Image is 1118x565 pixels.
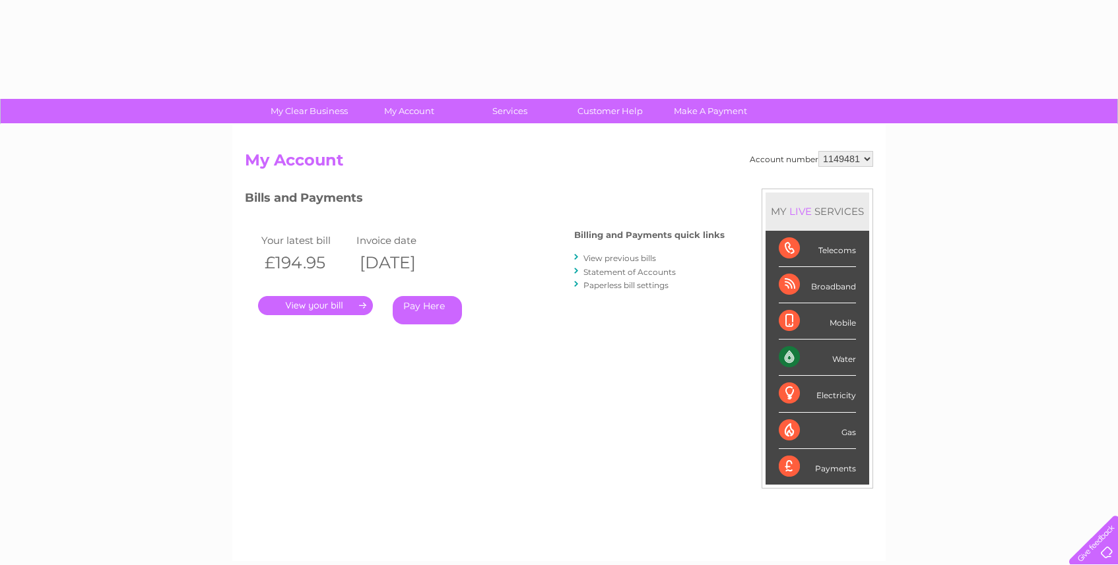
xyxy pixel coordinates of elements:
[258,296,373,315] a: .
[258,249,353,276] th: £194.95
[750,151,873,167] div: Account number
[779,340,856,376] div: Water
[583,280,669,290] a: Paperless bill settings
[245,151,873,176] h2: My Account
[245,189,725,212] h3: Bills and Payments
[656,99,765,123] a: Make A Payment
[393,296,462,324] a: Pay Here
[556,99,665,123] a: Customer Help
[583,253,656,263] a: View previous bills
[353,231,448,249] td: Invoice date
[574,230,725,240] h4: Billing and Payments quick links
[766,193,869,230] div: MY SERVICES
[779,413,856,449] div: Gas
[779,376,856,412] div: Electricity
[355,99,464,123] a: My Account
[583,267,676,277] a: Statement of Accounts
[779,303,856,340] div: Mobile
[779,449,856,485] div: Payments
[779,267,856,303] div: Broadband
[455,99,564,123] a: Services
[787,205,814,218] div: LIVE
[255,99,364,123] a: My Clear Business
[353,249,448,276] th: [DATE]
[779,231,856,267] div: Telecoms
[258,231,353,249] td: Your latest bill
